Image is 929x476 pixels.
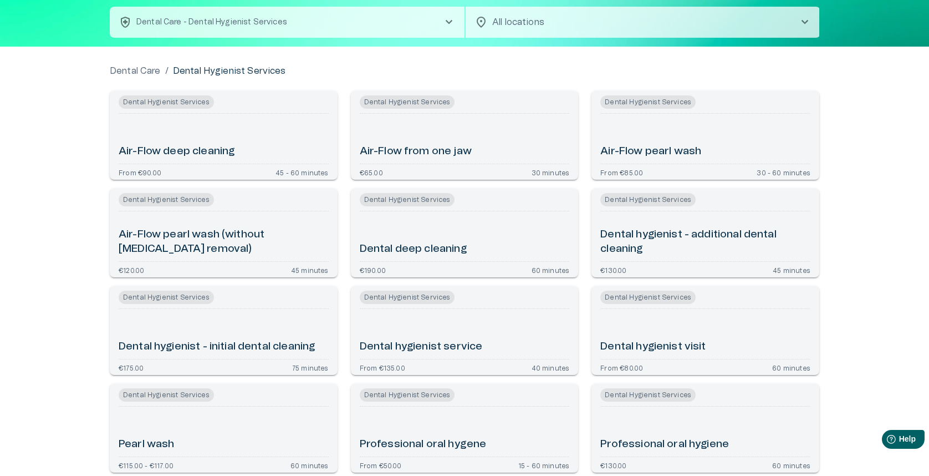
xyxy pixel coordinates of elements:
h6: Professional oral hygene [360,437,487,452]
a: Open service booking details [591,189,819,277]
p: From €85.00 [600,169,643,175]
h6: Professional oral hygiene [600,437,729,452]
h6: Dental hygienist visit [600,340,706,355]
span: chevron_right [442,16,456,29]
a: Open service booking details [591,286,819,375]
h6: Pearl wash [119,437,175,452]
p: Dental Hygienist Services [173,64,286,78]
p: 60 minutes [290,462,329,468]
span: Dental Hygienist Services [360,388,455,402]
p: 60 minutes [532,266,570,273]
span: location_on [474,16,488,29]
span: Dental Hygienist Services [119,291,214,304]
span: Dental Hygienist Services [600,193,696,206]
p: €115.00 - €117.00 [119,462,173,468]
a: Dental Care [110,64,161,78]
h6: Air-Flow deep cleaning [119,144,235,159]
h6: Dental hygienist service [360,340,483,355]
p: 60 minutes [772,364,810,371]
p: From €80.00 [600,364,643,371]
p: From €90.00 [119,169,161,175]
h6: Dental hygienist - additional dental cleaning [600,227,810,257]
span: Dental Hygienist Services [360,193,455,206]
p: From €50.00 [360,462,402,468]
h6: Dental hygienist - initial dental cleaning [119,340,315,355]
p: Dental Care - Dental Hygienist Services [136,17,287,28]
p: €190.00 [360,266,386,273]
a: Open service booking details [351,189,579,277]
span: health_and_safety [119,16,132,29]
p: 30 - 60 minutes [757,169,810,175]
p: 40 minutes [532,364,570,371]
span: Dental Hygienist Services [600,291,696,304]
span: Dental Hygienist Services [360,95,455,109]
a: Open service booking details [591,91,819,180]
a: Open service booking details [110,91,338,180]
a: Open service booking details [351,91,579,180]
p: 30 minutes [532,169,570,175]
span: Dental Hygienist Services [600,95,696,109]
p: €120.00 [119,266,144,273]
p: 15 - 60 minutes [518,462,570,468]
p: €175.00 [119,364,144,371]
a: Open service booking details [110,286,338,375]
p: 75 minutes [292,364,329,371]
span: Dental Hygienist Services [119,193,214,206]
p: All locations [492,16,780,29]
button: health_and_safetyDental Care - Dental Hygienist Serviceschevron_right [110,7,465,38]
p: 45 minutes [291,266,329,273]
p: €130.00 [600,266,626,273]
a: Open service booking details [110,384,338,473]
span: Dental Hygienist Services [360,291,455,304]
p: €65.00 [360,169,383,175]
a: Open service booking details [110,189,338,277]
a: Open service booking details [351,384,579,473]
h6: Air-Flow pearl wash [600,144,701,159]
span: Dental Hygienist Services [600,388,696,402]
span: Dental Hygienist Services [119,95,214,109]
p: / [165,64,169,78]
span: Dental Hygienist Services [119,388,214,402]
p: 45 minutes [773,266,810,273]
span: chevron_right [798,16,811,29]
p: From €135.00 [360,364,405,371]
a: Open service booking details [351,286,579,375]
h6: Air-Flow from one jaw [360,144,472,159]
p: 45 - 60 minutes [275,169,329,175]
p: 60 minutes [772,462,810,468]
h6: Air-Flow pearl wash (without [MEDICAL_DATA] removal) [119,227,329,257]
a: Open service booking details [591,384,819,473]
p: €130.00 [600,462,626,468]
h6: Dental deep cleaning [360,242,467,257]
iframe: Help widget launcher [843,426,929,457]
